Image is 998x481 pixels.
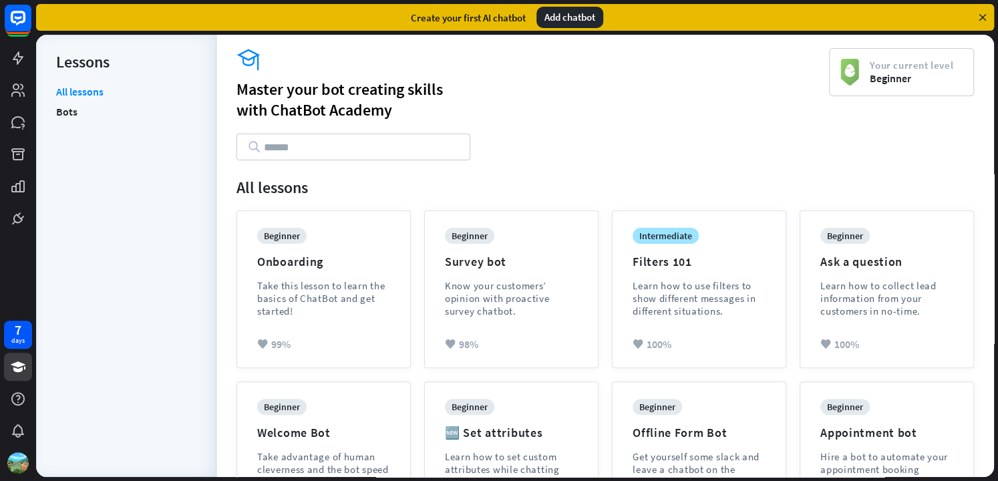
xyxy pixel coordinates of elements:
div: 7 [15,324,21,336]
div: Appointment bot [820,425,917,440]
div: days [11,336,25,345]
span: 98% [459,337,478,351]
div: Take this lesson to learn the basics of ChatBot and get started! [257,279,390,317]
div: Learn how to collect lead information from your customers in no-time. [820,279,953,317]
div: beginner [257,399,307,415]
div: Create your first AI chatbot [411,11,526,24]
div: beginner [820,228,870,244]
div: intermediate [633,228,699,244]
div: All lessons [236,177,974,198]
div: Ask a question [820,254,902,269]
i: academy [236,48,829,72]
div: beginner [445,399,494,415]
div: beginner [633,399,682,415]
div: Add chatbot [536,7,603,28]
i: heart [257,339,268,349]
a: Bots [56,102,77,122]
a: All lessons [56,85,104,102]
i: heart [820,339,831,349]
div: 🆕 Set attributes [445,425,542,440]
div: beginner [445,228,494,244]
div: beginner [820,399,870,415]
span: Beginner [870,71,953,85]
span: 100% [834,337,859,351]
button: Open LiveChat chat widget [11,5,51,45]
div: beginner [257,228,307,244]
span: Your current level [870,59,953,71]
div: Onboarding [257,254,323,269]
i: heart [445,339,456,349]
div: Learn how to use filters to show different messages in different situations. [633,279,766,317]
i: heart [633,339,643,349]
div: Lessons [56,51,196,72]
div: Welcome Bot [257,425,331,440]
span: 99% [271,337,291,351]
div: Survey bot [445,254,506,269]
span: 100% [647,337,671,351]
div: Offline Form Bot [633,425,727,440]
div: Filters 101 [633,254,692,269]
div: Know your customers’ opinion with proactive survey chatbot. [445,279,578,317]
div: Master your bot creating skills with ChatBot Academy [236,79,829,120]
a: 7 days [4,321,32,349]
